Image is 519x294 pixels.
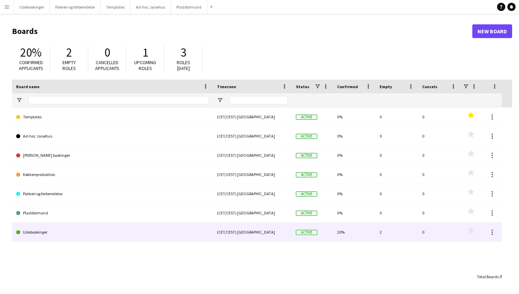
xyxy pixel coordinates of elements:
[472,24,512,38] a: New Board
[296,153,317,158] span: Active
[19,59,43,71] span: Confirmed applicants
[213,184,292,203] div: (CET/CEST) [GEOGRAPHIC_DATA]
[333,184,376,203] div: 0%
[213,165,292,184] div: (CET/CEST) [GEOGRAPHIC_DATA]
[333,146,376,165] div: 0%
[62,59,76,71] span: Empty roles
[296,191,317,197] span: Active
[177,59,190,71] span: Roles [DATE]
[229,96,288,104] input: Timezone Filter Input
[333,165,376,184] div: 0%
[333,127,376,145] div: 0%
[296,211,317,216] span: Active
[296,134,317,139] span: Active
[213,127,292,145] div: (CET/CEST) [GEOGRAPHIC_DATA]
[337,84,358,89] span: Confirmed
[418,203,461,222] div: 0
[213,146,292,165] div: (CET/CEST) [GEOGRAPHIC_DATA]
[376,223,418,242] div: 2
[16,107,209,127] a: Templates
[422,84,437,89] span: Cancels
[130,0,171,14] button: Ad-hoc Jaisehus
[418,146,461,165] div: 0
[16,146,209,165] a: [PERSON_NAME] bookinger
[333,107,376,126] div: 0%
[376,146,418,165] div: 0
[418,184,461,203] div: 0
[296,230,317,235] span: Active
[101,0,130,14] button: Templates
[16,165,209,184] a: Køkkenproduktion
[418,165,461,184] div: 0
[14,0,50,14] button: Udebookinger
[16,97,22,103] button: Open Filter Menu
[296,172,317,177] span: Active
[477,270,502,283] div: :
[16,84,39,89] span: Board name
[213,203,292,222] div: (CET/CEST) [GEOGRAPHIC_DATA]
[380,84,392,89] span: Empty
[20,45,42,60] span: 20%
[376,127,418,145] div: 0
[418,107,461,126] div: 0
[376,203,418,222] div: 0
[296,115,317,120] span: Active
[333,223,376,242] div: 20%
[142,45,148,60] span: 1
[296,84,309,89] span: Status
[16,127,209,146] a: Ad-hoc Jaisehus
[213,223,292,242] div: (CET/CEST) [GEOGRAPHIC_DATA]
[66,45,72,60] span: 2
[418,223,461,242] div: 0
[16,184,209,203] a: Pakkeri og forberedelse
[477,274,499,279] span: Total Boards
[217,84,236,89] span: Timezone
[376,107,418,126] div: 0
[16,223,209,242] a: Udebookinger
[95,59,119,71] span: Cancelled applicants
[12,26,472,36] h1: Boards
[333,203,376,222] div: 0%
[28,96,209,104] input: Board name Filter Input
[50,0,101,14] button: Pakkeri og forberedelse
[16,203,209,223] a: Pladsformand
[217,97,223,103] button: Open Filter Menu
[181,45,186,60] span: 3
[104,45,110,60] span: 0
[171,0,207,14] button: Pladsformand
[213,107,292,126] div: (CET/CEST) [GEOGRAPHIC_DATA]
[500,274,502,279] span: 7
[418,127,461,145] div: 0
[376,165,418,184] div: 0
[134,59,156,71] span: Upcoming roles
[376,184,418,203] div: 0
